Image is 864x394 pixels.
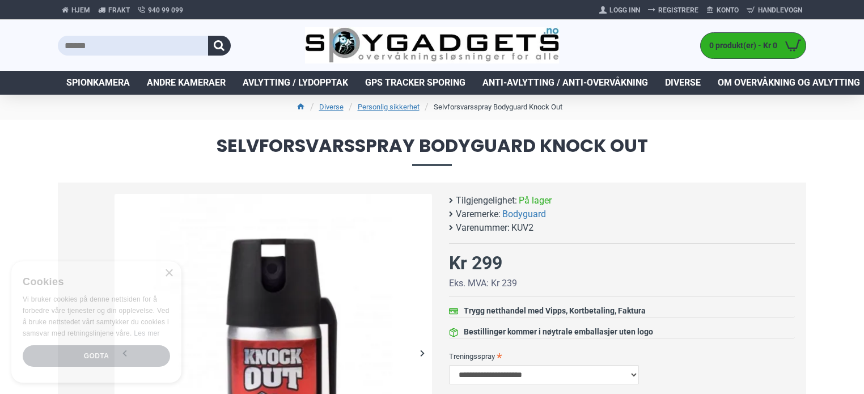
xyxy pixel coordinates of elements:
span: Vi bruker cookies på denne nettsiden for å forbedre våre tjenester og din opplevelse. Ved å bruke... [23,295,170,337]
img: SpyGadgets.no [305,27,560,64]
a: Spionkamera [58,71,138,95]
span: Om overvåkning og avlytting [718,76,860,90]
a: Logg Inn [595,1,644,19]
a: Konto [702,1,743,19]
div: Godta [23,345,170,367]
span: GPS Tracker Sporing [365,76,465,90]
span: 940 99 099 [148,5,183,15]
a: Personlig sikkerhet [358,101,420,113]
div: Close [164,269,173,278]
b: Varenummer: [456,221,510,235]
div: Next slide [412,343,432,363]
div: Cookies [23,270,163,294]
span: Selvforsvarsspray Bodyguard Knock Out [58,137,806,166]
span: Handlevogn [758,5,802,15]
span: Spionkamera [66,76,130,90]
span: Registrere [658,5,698,15]
a: Diverse [657,71,709,95]
span: Avlytting / Lydopptak [243,76,348,90]
a: Anti-avlytting / Anti-overvåkning [474,71,657,95]
b: Varemerke: [456,207,501,221]
span: På lager [519,194,552,207]
a: 0 produkt(er) - Kr 0 [701,33,806,58]
a: Diverse [319,101,344,113]
span: Diverse [665,76,701,90]
span: Frakt [108,5,130,15]
div: Bestillinger kommer i nøytrale emballasjer uten logo [464,326,653,338]
span: Logg Inn [609,5,640,15]
span: Hjem [71,5,90,15]
a: Les mer, opens a new window [134,329,159,337]
span: 0 produkt(er) - Kr 0 [701,40,780,52]
a: Handlevogn [743,1,806,19]
div: Kr 299 [449,249,502,277]
a: Bodyguard [502,207,546,221]
b: Tilgjengelighet: [456,194,517,207]
span: KUV2 [511,221,533,235]
a: Andre kameraer [138,71,234,95]
a: Avlytting / Lydopptak [234,71,357,95]
span: Anti-avlytting / Anti-overvåkning [482,76,648,90]
a: Registrere [644,1,702,19]
span: Andre kameraer [147,76,226,90]
a: GPS Tracker Sporing [357,71,474,95]
div: Trygg netthandel med Vipps, Kortbetaling, Faktura [464,305,646,317]
label: Treningsspray [449,347,795,365]
span: Konto [717,5,739,15]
